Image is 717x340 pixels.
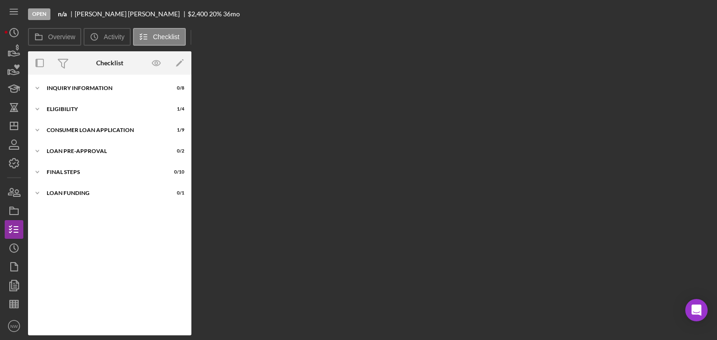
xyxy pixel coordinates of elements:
[168,106,184,112] div: 1 / 4
[48,33,75,41] label: Overview
[47,127,161,133] div: Consumer Loan Application
[5,317,23,335] button: NW
[209,10,222,18] div: 20 %
[168,85,184,91] div: 0 / 8
[168,148,184,154] div: 0 / 2
[28,28,81,46] button: Overview
[10,324,18,329] text: NW
[133,28,186,46] button: Checklist
[168,190,184,196] div: 0 / 1
[223,10,240,18] div: 36 mo
[188,10,208,18] span: $2,400
[47,85,161,91] div: Inquiry Information
[47,169,161,175] div: FINAL STEPS
[153,33,180,41] label: Checklist
[96,59,123,67] div: Checklist
[84,28,130,46] button: Activity
[168,169,184,175] div: 0 / 10
[75,10,188,18] div: [PERSON_NAME] [PERSON_NAME]
[28,8,50,20] div: Open
[685,299,708,321] div: Open Intercom Messenger
[104,33,124,41] label: Activity
[47,106,161,112] div: Eligibility
[47,190,161,196] div: Loan Funding
[168,127,184,133] div: 1 / 9
[58,10,67,18] b: n/a
[47,148,161,154] div: Loan Pre-Approval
